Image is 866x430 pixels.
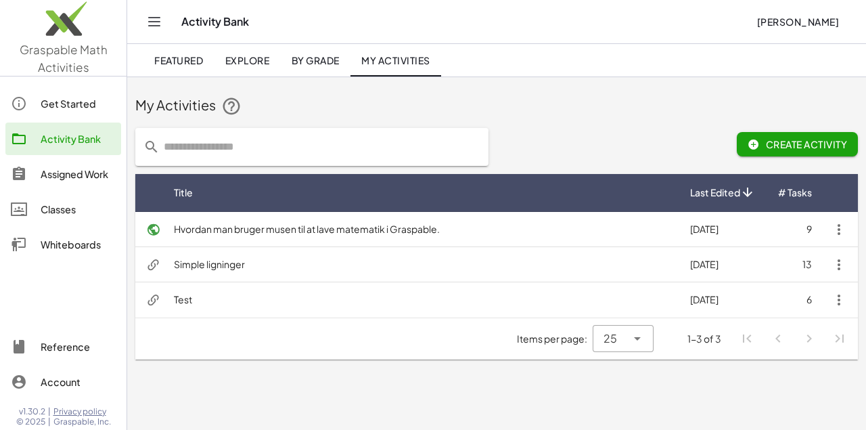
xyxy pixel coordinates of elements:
[19,406,45,417] span: v1.30.2
[679,212,767,247] td: [DATE]
[41,201,116,217] div: Classes
[5,330,121,363] a: Reference
[143,139,160,155] i: prepended action
[778,186,812,200] span: # Tasks
[748,138,847,150] span: Create Activity
[154,54,203,66] span: Featured
[41,374,116,390] div: Account
[5,87,121,120] a: Get Started
[746,9,850,34] button: [PERSON_NAME]
[143,11,165,33] button: Toggle navigation
[5,193,121,225] a: Classes
[53,406,111,417] a: Privacy policy
[41,95,116,112] div: Get Started
[174,186,193,200] span: Title
[16,416,45,427] span: © 2025
[5,366,121,398] a: Account
[53,416,111,427] span: Graspable, Inc.
[767,282,823,318] td: 6
[41,236,116,253] div: Whiteboards
[690,186,740,200] span: Last Edited
[163,212,679,247] td: Hvordan man bruger musen til at lave matematik i Graspable.
[163,247,679,282] td: Simple ligninger
[41,339,116,355] div: Reference
[361,54,430,66] span: My Activities
[687,332,721,346] div: 1-3 of 3
[517,332,593,346] span: Items per page:
[737,132,858,156] button: Create Activity
[5,158,121,190] a: Assigned Work
[767,212,823,247] td: 9
[41,131,116,147] div: Activity Bank
[135,95,858,117] div: My Activities
[48,406,51,417] span: |
[225,54,269,66] span: Explore
[163,282,679,318] td: Test
[5,123,121,155] a: Activity Bank
[732,324,855,355] nav: Pagination Navigation
[5,228,121,261] a: Whiteboards
[20,42,108,74] span: Graspable Math Activities
[603,330,617,347] span: 25
[767,247,823,282] td: 13
[679,282,767,318] td: [DATE]
[291,54,339,66] span: By Grade
[41,166,116,182] div: Assigned Work
[679,247,767,282] td: [DATE]
[756,16,839,28] span: [PERSON_NAME]
[48,416,51,427] span: |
